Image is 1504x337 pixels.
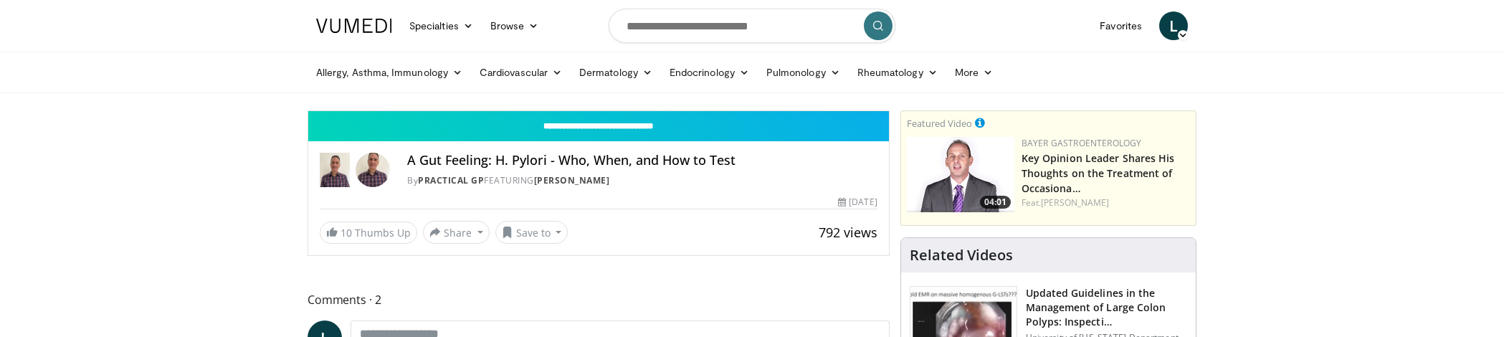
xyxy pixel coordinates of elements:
[407,153,877,168] h4: A Gut Feeling: H. Pylori - Who, When, and How to Test
[423,221,490,244] button: Share
[758,58,849,87] a: Pulmonology
[320,153,350,187] img: Practical GP
[1022,137,1142,149] a: Bayer Gastroenterology
[907,137,1014,212] img: 9828b8df-38ad-4333-b93d-bb657251ca89.png.150x105_q85_crop-smart_upscale.png
[1022,196,1190,209] div: Feat.
[1159,11,1188,40] a: L
[407,174,877,187] div: By FEATURING
[534,174,610,186] a: [PERSON_NAME]
[482,11,548,40] a: Browse
[1022,151,1175,195] a: Key Opinion Leader Shares His Thoughts on the Treatment of Occasiona…
[341,226,352,239] span: 10
[1026,286,1187,329] h3: Updated Guidelines in the Management of Large Colon Polyps: Inspecti…
[308,58,471,87] a: Allergy, Asthma, Immunology
[661,58,758,87] a: Endocrinology
[308,290,890,309] span: Comments 2
[838,196,877,209] div: [DATE]
[946,58,1001,87] a: More
[320,222,417,244] a: 10 Thumbs Up
[849,58,946,87] a: Rheumatology
[609,9,895,43] input: Search topics, interventions
[819,224,877,241] span: 792 views
[907,137,1014,212] a: 04:01
[571,58,661,87] a: Dermatology
[401,11,482,40] a: Specialties
[910,247,1013,264] h4: Related Videos
[356,153,390,187] img: Avatar
[1041,196,1109,209] a: [PERSON_NAME]
[980,196,1011,209] span: 04:01
[316,19,392,33] img: VuMedi Logo
[471,58,571,87] a: Cardiovascular
[418,174,484,186] a: Practical GP
[1091,11,1151,40] a: Favorites
[495,221,568,244] button: Save to
[907,117,972,130] small: Featured Video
